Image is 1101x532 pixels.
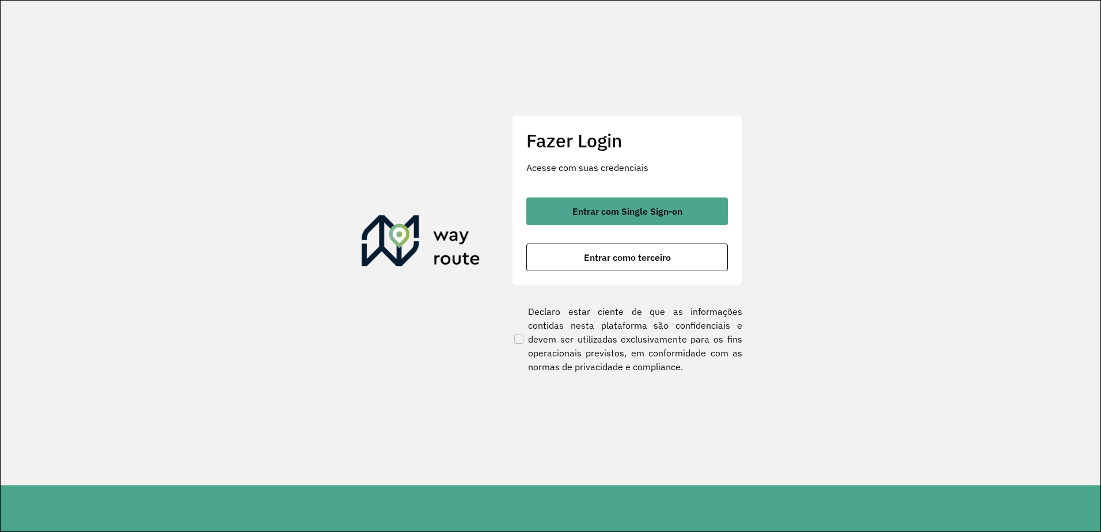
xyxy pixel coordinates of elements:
h2: Fazer Login [526,130,728,151]
label: Declaro estar ciente de que as informações contidas nesta plataforma são confidenciais e devem se... [512,305,742,374]
button: button [526,244,728,271]
img: Roteirizador AmbevTech [362,215,480,271]
span: Entrar como terceiro [584,253,671,262]
p: Acesse com suas credenciais [526,161,728,174]
span: Entrar com Single Sign-on [572,207,682,216]
button: button [526,197,728,225]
